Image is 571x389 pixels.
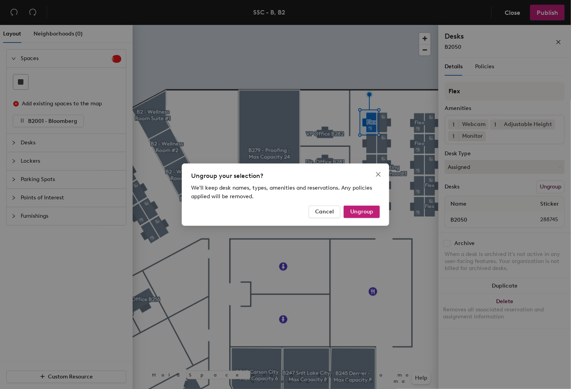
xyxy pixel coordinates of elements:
button: Ungroup [344,206,380,218]
span: close [375,171,381,178]
button: Cancel [309,206,340,218]
span: Close [372,171,385,178]
span: Cancel [315,208,334,215]
span: Ungroup [350,208,373,215]
div: Ungroup your selection? [191,171,380,181]
span: We'll keep desk names, types, amenities and reservations. Any policies applied will be removed. [191,185,372,200]
button: Close [372,168,385,181]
